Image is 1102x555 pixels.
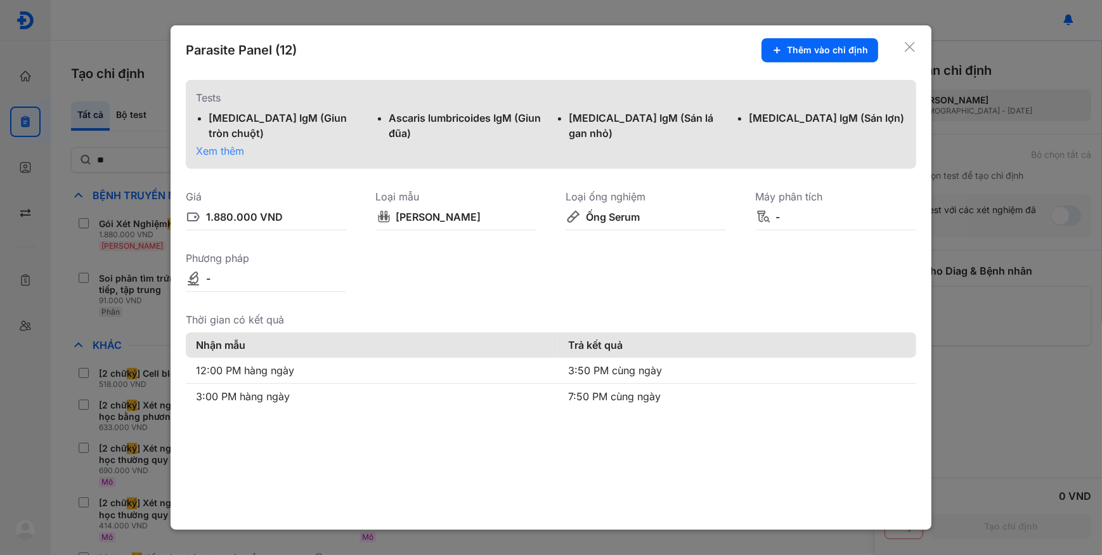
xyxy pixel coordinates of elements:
div: [MEDICAL_DATA] IgM (Sán lợn) [749,110,906,126]
div: - [206,271,211,286]
td: 12:00 PM hàng ngày [186,358,558,384]
span: Xem thêm [196,145,244,157]
div: Phương pháp [186,251,346,266]
div: Giá [186,189,346,204]
th: Trả kết quả [558,332,916,358]
div: Ascaris lumbricoides IgM (Giun đũa) [389,110,546,141]
div: Parasite Panel (12) [186,41,297,59]
div: Ống Serum [586,209,640,225]
div: Loại mẫu [376,189,536,204]
th: Nhận mẫu [186,332,558,358]
div: Loại ống nghiệm [566,189,726,204]
div: 1.880.000 VND [206,209,283,225]
td: 3:00 PM hàng ngày [186,384,558,410]
div: Tests [196,90,906,105]
td: 7:50 PM cùng ngày [558,384,916,410]
div: Máy phân tích [756,189,916,204]
div: [MEDICAL_DATA] IgM (Sán lá gan nhỏ) [569,110,726,141]
div: - [776,209,781,225]
div: Thời gian có kết quả [186,312,916,327]
div: [PERSON_NAME] [396,209,481,225]
div: [MEDICAL_DATA] IgM (Giun tròn chuột) [209,110,366,141]
button: Thêm vào chỉ định [762,38,878,62]
td: 3:50 PM cùng ngày [558,358,916,384]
